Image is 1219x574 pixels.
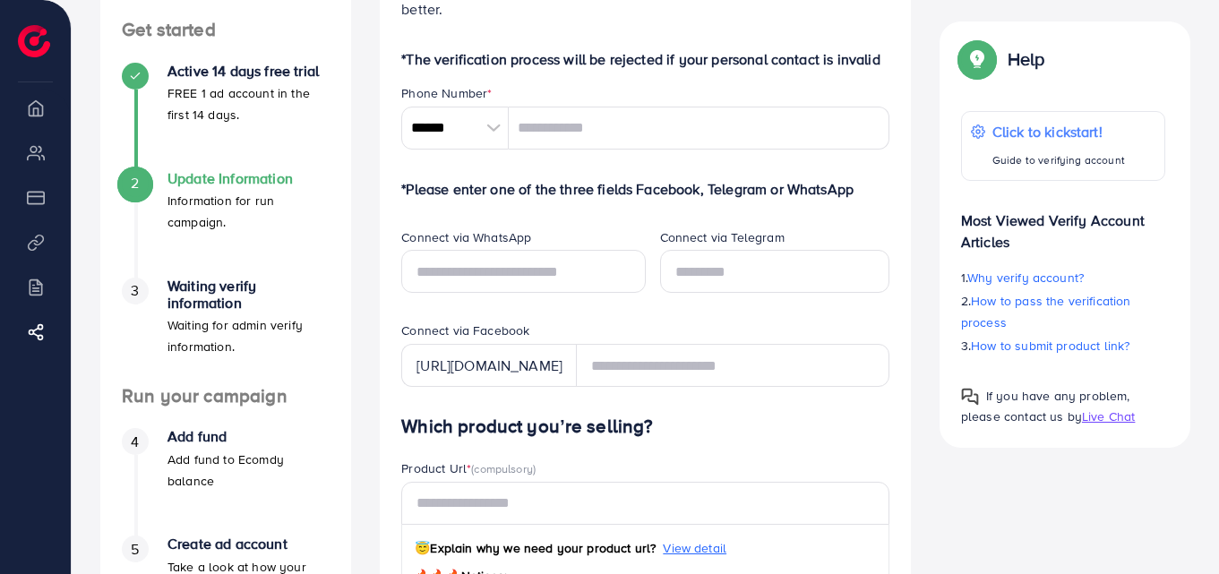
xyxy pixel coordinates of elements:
p: *The verification process will be rejected if your personal contact is invalid [401,48,889,70]
h4: Update Information [167,170,330,187]
p: Guide to verifying account [992,150,1125,171]
label: Product Url [401,459,536,477]
li: Add fund [100,428,351,535]
span: If you have any problem, please contact us by [961,387,1130,425]
p: 2. [961,290,1165,333]
li: Active 14 days free trial [100,63,351,170]
label: Connect via WhatsApp [401,228,531,246]
img: Popup guide [961,43,993,75]
span: (compulsory) [471,460,536,476]
p: 3. [961,335,1165,356]
span: 😇 [415,539,430,557]
h4: Add fund [167,428,330,445]
p: Add fund to Ecomdy balance [167,449,330,492]
span: 2 [131,173,139,193]
span: Why verify account? [967,269,1084,287]
h4: Get started [100,19,351,41]
span: View detail [663,539,726,557]
p: Help [1008,48,1045,70]
span: 5 [131,539,139,560]
p: Click to kickstart! [992,121,1125,142]
p: Most Viewed Verify Account Articles [961,195,1165,253]
label: Connect via Telegram [660,228,785,246]
h4: Waiting verify information [167,278,330,312]
h4: Run your campaign [100,385,351,407]
span: 3 [131,280,139,301]
img: logo [18,25,50,57]
span: 4 [131,432,139,452]
li: Waiting verify information [100,278,351,385]
img: Popup guide [961,388,979,406]
span: Live Chat [1082,407,1135,425]
p: FREE 1 ad account in the first 14 days. [167,82,330,125]
label: Connect via Facebook [401,321,529,339]
p: *Please enter one of the three fields Facebook, Telegram or WhatsApp [401,178,889,200]
p: 1. [961,267,1165,288]
p: Information for run campaign. [167,190,330,233]
span: Explain why we need your product url? [415,539,656,557]
div: [URL][DOMAIN_NAME] [401,344,577,387]
h4: Which product you’re selling? [401,416,889,438]
h4: Create ad account [167,535,330,553]
p: Waiting for admin verify information. [167,314,330,357]
span: How to pass the verification process [961,292,1131,331]
li: Update Information [100,170,351,278]
span: How to submit product link? [971,337,1129,355]
h4: Active 14 days free trial [167,63,330,80]
label: Phone Number [401,84,492,102]
iframe: Chat [1143,493,1206,561]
